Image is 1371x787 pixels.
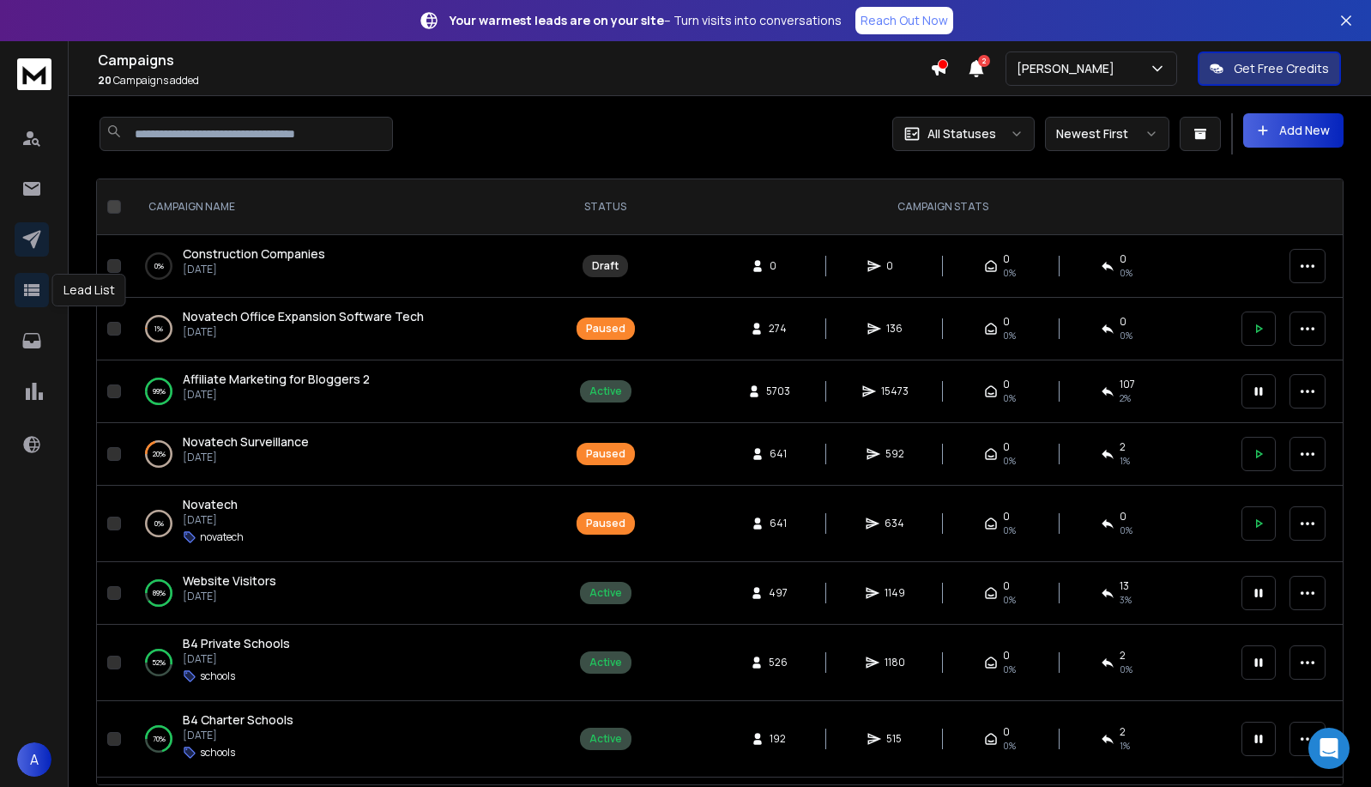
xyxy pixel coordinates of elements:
span: 0% [1003,266,1016,280]
span: Affiliate Marketing for Bloggers 2 [183,371,370,387]
span: 0 [1003,510,1010,524]
span: 0 % [1120,663,1132,676]
span: 0% [1003,329,1016,342]
span: 0 [1003,579,1010,593]
span: 2 [1120,649,1126,663]
p: 0 % [154,515,164,532]
span: Novatech [183,496,238,512]
p: schools [200,746,235,760]
span: 136 [886,322,903,336]
span: B4 Charter Schools [183,711,293,728]
span: 0 [1003,725,1010,739]
span: 497 [769,586,788,600]
span: 0% [1003,524,1016,537]
button: Newest First [1045,117,1169,151]
span: 0% [1003,663,1016,676]
a: Construction Companies [183,245,325,263]
span: 0% [1003,454,1016,468]
span: 0 [1003,378,1010,391]
p: [PERSON_NAME] [1017,60,1121,77]
span: Website Visitors [183,572,276,589]
p: 89 % [153,584,166,602]
p: Campaigns added [98,74,930,88]
div: Open Intercom Messenger [1308,728,1350,769]
a: Website Visitors [183,572,276,590]
p: [DATE] [183,388,370,402]
button: A [17,742,51,777]
a: B4 Private Schools [183,635,290,652]
span: Novatech Office Expansion Software Tech [183,308,424,324]
p: [DATE] [183,325,424,339]
span: 0% [1120,266,1132,280]
a: B4 Charter Schools [183,711,293,729]
span: Novatech Surveillance [183,433,309,450]
span: 107 [1120,378,1135,391]
td: 70%B4 Charter Schools[DATE]schools [128,701,557,778]
p: 99 % [153,383,166,400]
span: 0 [1003,649,1010,663]
p: [DATE] [183,513,244,527]
span: 20 [98,73,112,88]
td: 99%Affiliate Marketing for Bloggers 2[DATE] [128,360,557,423]
span: 1 % [1120,739,1130,753]
p: [DATE] [183,451,309,464]
span: 0 [1003,252,1010,266]
p: 0 % [154,257,164,275]
td: 20%Novatech Surveillance[DATE] [128,423,557,486]
a: Affiliate Marketing for Bloggers 2 [183,371,370,388]
p: 20 % [153,445,166,463]
span: 592 [885,447,904,461]
p: [DATE] [183,263,325,276]
div: Active [589,732,622,746]
p: All Statuses [927,125,996,142]
span: 3 % [1120,593,1132,607]
button: Add New [1243,113,1344,148]
td: 1%Novatech Office Expansion Software Tech[DATE] [128,298,557,360]
span: 192 [770,732,787,746]
div: Paused [586,517,625,530]
span: 0% [1003,739,1016,753]
span: Construction Companies [183,245,325,262]
td: 0%Novatech[DATE]novatech [128,486,557,562]
p: [DATE] [183,590,276,603]
span: 634 [885,517,904,530]
h1: Campaigns [98,50,930,70]
span: 0 [770,259,787,273]
span: 0 [1120,315,1126,329]
div: Paused [586,322,625,336]
div: Lead List [52,274,126,306]
td: 0%Construction Companies[DATE] [128,235,557,298]
p: Get Free Credits [1234,60,1329,77]
span: 0% [1003,593,1016,607]
a: Novatech Office Expansion Software Tech [183,308,424,325]
strong: Your warmest leads are on your site [450,12,664,28]
span: 0 [1120,252,1126,266]
span: 526 [769,656,788,669]
span: 2 [1120,440,1126,454]
span: 0 [1003,315,1010,329]
td: 52%B4 Private Schools[DATE]schools [128,625,557,701]
span: 1 % [1120,454,1130,468]
p: 70 % [153,730,166,748]
p: – Turn visits into conversations [450,12,842,29]
span: 2 [978,55,990,67]
span: 13 [1120,579,1129,593]
span: 5703 [766,384,790,398]
div: Active [589,586,622,600]
span: 641 [770,517,787,530]
p: [DATE] [183,729,293,742]
span: 15473 [881,384,909,398]
p: novatech [200,530,244,544]
th: STATUS [557,179,654,235]
span: 641 [770,447,787,461]
p: [DATE] [183,652,290,666]
a: Novatech [183,496,238,513]
button: Get Free Credits [1198,51,1341,86]
img: logo [17,58,51,90]
span: 0% [1003,391,1016,405]
span: 515 [886,732,903,746]
span: 0 [1003,440,1010,454]
span: 2 % [1120,391,1131,405]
